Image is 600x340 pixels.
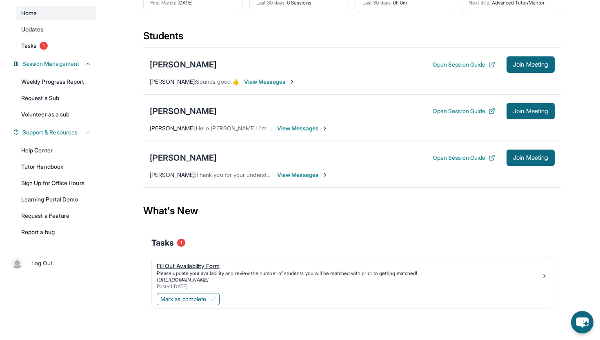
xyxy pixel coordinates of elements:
button: Join Meeting [507,56,555,73]
span: Home [21,9,37,17]
div: Posted [DATE] [157,283,541,290]
a: Tasks1 [16,38,96,53]
div: Fill Out Availability Form [157,262,541,270]
div: Students [143,29,561,47]
a: Volunteer as a sub [16,107,96,122]
img: Mark as complete [209,296,216,302]
span: Session Management [22,60,79,68]
a: |Log Out [8,254,96,272]
a: Sign Up for Office Hours [16,176,96,190]
a: Report a bug [16,225,96,239]
span: Tasks [151,237,174,248]
span: 1 [177,239,185,247]
img: user-img [11,257,23,269]
span: View Messages [277,124,328,132]
span: Updates [21,25,44,34]
a: Learning Portal Demo [16,192,96,207]
button: Support & Resources [19,128,91,136]
span: Join Meeting [513,109,548,114]
span: Join Meeting [513,155,548,160]
button: Join Meeting [507,103,555,119]
span: Support & Resources [22,128,78,136]
span: Join Meeting [513,62,548,67]
a: Request a Feature [16,208,96,223]
div: [PERSON_NAME] [150,105,217,117]
a: [URL][DOMAIN_NAME] [157,277,209,283]
a: Tutor Handbook [16,159,96,174]
img: Chevron-Right [289,78,295,85]
img: Chevron-Right [322,125,328,132]
span: Thank you for your understanding! [196,171,285,178]
span: [PERSON_NAME] : [150,78,196,85]
span: 1 [40,42,48,50]
span: Sounds good 👍 [196,78,239,85]
span: Log Out [31,259,53,267]
span: Mark as complete [160,295,206,303]
button: Session Management [19,60,91,68]
div: What's New [143,193,561,229]
a: Home [16,6,96,20]
button: Open Session Guide [433,60,495,69]
a: Fill Out Availability FormPlease update your availability and review the number of students you w... [152,257,553,291]
div: Please update your availability and review the number of students you will be matched with prior ... [157,270,541,277]
button: Open Session Guide [433,107,495,115]
a: Request a Sub [16,91,96,105]
span: [PERSON_NAME] : [150,171,196,178]
span: | [26,258,28,268]
div: [PERSON_NAME] [150,152,217,163]
a: Updates [16,22,96,37]
button: Join Meeting [507,150,555,166]
span: [PERSON_NAME] : [150,125,196,132]
button: Mark as complete [157,293,220,305]
img: Chevron-Right [322,172,328,178]
span: View Messages [277,171,328,179]
button: Open Session Guide [433,154,495,162]
span: Tasks [21,42,36,50]
button: chat-button [571,311,593,333]
div: [PERSON_NAME] [150,59,217,70]
a: Help Center [16,143,96,158]
span: View Messages [244,78,295,86]
a: Weekly Progress Report [16,74,96,89]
